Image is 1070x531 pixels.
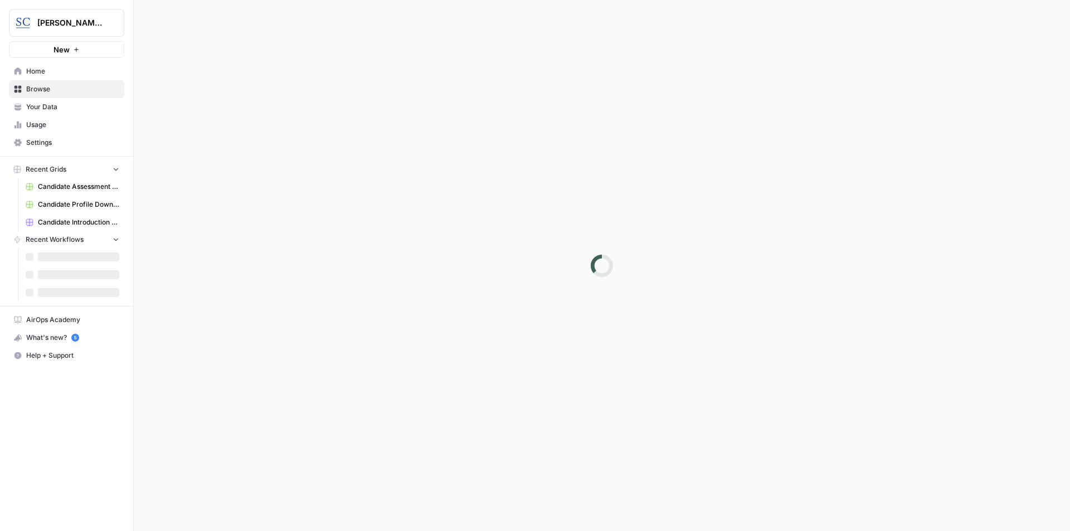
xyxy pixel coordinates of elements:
span: Help + Support [26,350,119,361]
button: Recent Grids [9,161,124,178]
span: Candidate Assessment Download Sheet [38,182,119,192]
span: [PERSON_NAME] [GEOGRAPHIC_DATA] [37,17,105,28]
span: Candidate Profile Download Sheet [38,199,119,210]
span: Browse [26,84,119,94]
a: Settings [9,134,124,152]
button: Help + Support [9,347,124,364]
a: AirOps Academy [9,311,124,329]
span: Recent Workflows [26,235,84,245]
span: Candidate Introduction Download Sheet [38,217,119,227]
div: What's new? [9,329,124,346]
button: Workspace: Stanton Chase Nashville [9,9,124,37]
a: Candidate Assessment Download Sheet [21,178,124,196]
span: AirOps Academy [26,315,119,325]
a: Usage [9,116,124,134]
span: Your Data [26,102,119,112]
span: Recent Grids [26,164,66,174]
a: 5 [71,334,79,342]
a: Browse [9,80,124,98]
span: Settings [26,138,119,148]
button: Recent Workflows [9,231,124,248]
text: 5 [74,335,76,340]
span: Usage [26,120,119,130]
button: What's new? 5 [9,329,124,347]
a: Your Data [9,98,124,116]
a: Candidate Profile Download Sheet [21,196,124,213]
a: Home [9,62,124,80]
button: New [9,41,124,58]
span: New [53,44,70,55]
span: Home [26,66,119,76]
a: Candidate Introduction Download Sheet [21,213,124,231]
img: Stanton Chase Nashville Logo [13,13,33,33]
